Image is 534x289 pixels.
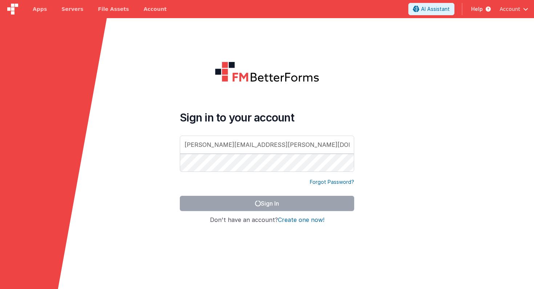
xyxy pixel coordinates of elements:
button: Create one now! [278,217,324,223]
h4: Don't have an account? [180,217,354,223]
h4: Sign in to your account [180,111,354,124]
span: Help [471,5,483,13]
button: AI Assistant [408,3,454,15]
span: Servers [61,5,83,13]
span: AI Assistant [421,5,450,13]
span: Apps [33,5,47,13]
button: Sign In [180,196,354,211]
button: Account [499,5,528,13]
input: Email Address [180,136,354,154]
span: File Assets [98,5,129,13]
a: Forgot Password? [310,178,354,186]
span: Account [499,5,520,13]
